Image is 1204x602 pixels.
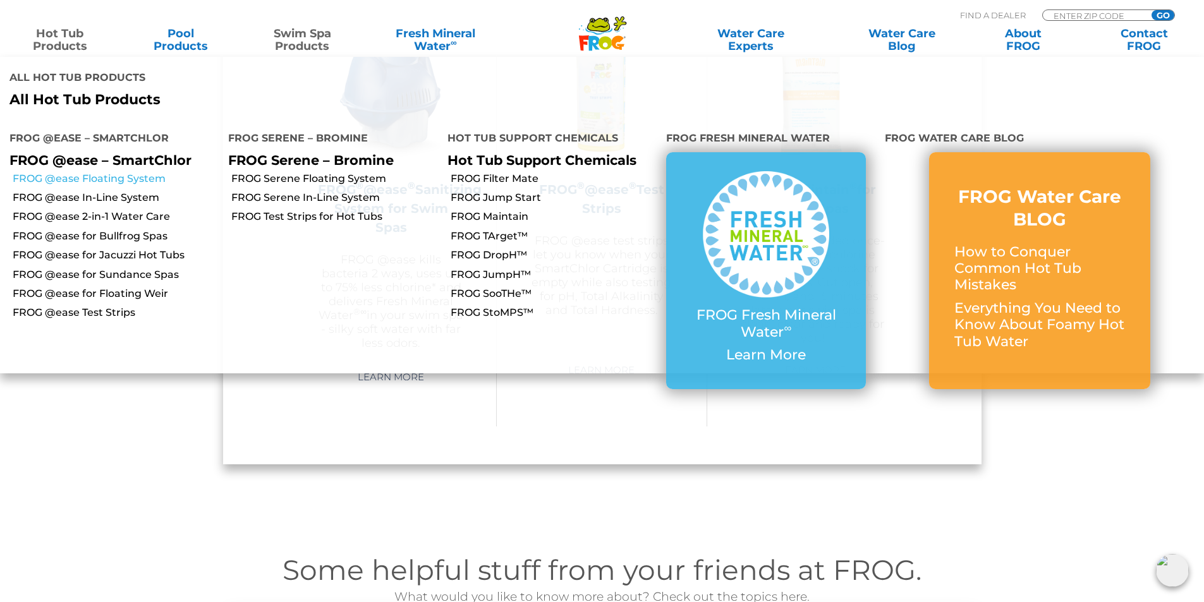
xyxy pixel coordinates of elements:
[447,152,636,168] a: Hot Tub Support Chemicals
[13,287,219,301] a: FROG @ease for Floating Weir
[255,27,350,52] a: Swim SpaProducts
[666,127,866,152] h4: FROG Fresh Mineral Water
[954,244,1125,294] p: How to Conquer Common Hot Tub Mistakes
[954,185,1125,231] h3: FROG Water Care BLOG
[784,322,791,334] sup: ∞
[451,268,657,282] a: FROG JumpH™
[451,210,657,224] a: FROG Maintain
[674,27,827,52] a: Water CareExperts
[691,171,841,370] a: FROG Fresh Mineral Water∞ Learn More
[13,306,219,320] a: FROG @ease Test Strips
[134,27,228,52] a: PoolProducts
[451,37,457,47] sup: ∞
[231,172,437,186] a: FROG Serene Floating System
[343,366,439,388] a: Learn More
[954,300,1125,350] p: Everything You Need to Know About Foamy Hot Tub Water
[1152,10,1174,20] input: GO
[13,268,219,282] a: FROG @ease for Sundance Spas
[451,172,657,186] a: FROG Filter Mate
[376,27,494,52] a: Fresh MineralWater∞
[9,92,593,108] a: All Hot Tub Products
[960,9,1026,21] p: Find A Dealer
[13,248,219,262] a: FROG @ease for Jacuzzi Hot Tubs
[13,210,219,224] a: FROG @ease 2-in-1 Water Care
[13,172,219,186] a: FROG @ease Floating System
[691,347,841,363] p: Learn More
[451,191,657,205] a: FROG Jump Start
[9,66,593,92] h4: All Hot Tub Products
[954,185,1125,356] a: FROG Water Care BLOG How to Conquer Common Hot Tub Mistakes Everything You Need to Know About Foa...
[13,229,219,243] a: FROG @ease for Bullfrog Spas
[231,210,437,224] a: FROG Test Strips for Hot Tubs
[885,127,1195,152] h4: FROG Water Care Blog
[451,229,657,243] a: FROG TArget™
[1097,27,1191,52] a: ContactFROG
[228,152,428,168] p: FROG Serene – Bromine
[13,191,219,205] a: FROG @ease In-Line System
[228,127,428,152] h4: FROG Serene – Bromine
[691,307,841,340] p: FROG Fresh Mineral Water
[447,127,647,152] h4: Hot Tub Support Chemicals
[1052,10,1138,21] input: Zip Code Form
[976,27,1070,52] a: AboutFROG
[451,248,657,262] a: FROG DropH™
[854,27,949,52] a: Water CareBlog
[9,152,209,168] p: FROG @ease – SmartChlor
[9,127,209,152] h4: FROG @ease – SmartChlor
[1156,554,1189,587] img: openIcon
[231,191,437,205] a: FROG Serene In-Line System
[451,287,657,301] a: FROG SooTHe™
[451,306,657,320] a: FROG StoMPS™
[13,27,107,52] a: Hot TubProducts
